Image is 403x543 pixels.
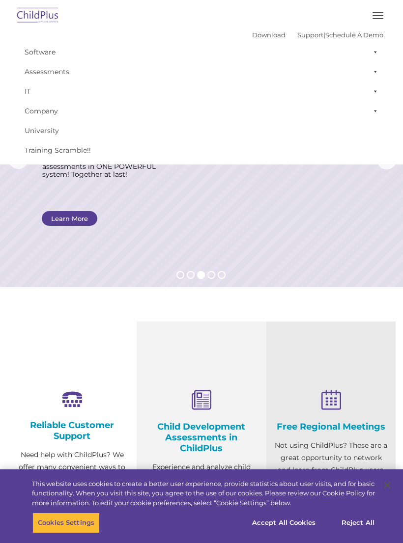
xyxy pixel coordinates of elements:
[15,4,61,27] img: ChildPlus by Procare Solutions
[327,513,389,533] button: Reject All
[15,449,129,535] p: Need help with ChildPlus? We offer many convenient ways to contact our amazing Customer Support r...
[42,211,97,226] a: Learn More
[20,101,383,121] a: Company
[20,42,383,62] a: Software
[42,147,171,178] rs-layer: Program management software combined with child development assessments in ONE POWERFUL system! T...
[274,439,388,501] p: Not using ChildPlus? These are a great opportunity to network and learn from ChildPlus users. Fin...
[20,121,383,140] a: University
[20,62,383,81] a: Assessments
[20,81,383,101] a: IT
[144,421,259,454] h4: Child Development Assessments in ChildPlus
[15,420,129,441] h4: Reliable Customer Support
[274,421,388,432] h4: Free Regional Meetings
[325,31,383,39] a: Schedule A Demo
[144,461,259,535] p: Experience and analyze child assessments and Head Start data management in one system with zero c...
[297,31,323,39] a: Support
[20,140,383,160] a: Training Scramble!!
[32,479,375,508] div: This website uses cookies to create a better user experience, provide statistics about user visit...
[32,513,100,533] button: Cookies Settings
[252,31,286,39] a: Download
[252,31,383,39] font: |
[376,474,398,496] button: Close
[247,513,321,533] button: Accept All Cookies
